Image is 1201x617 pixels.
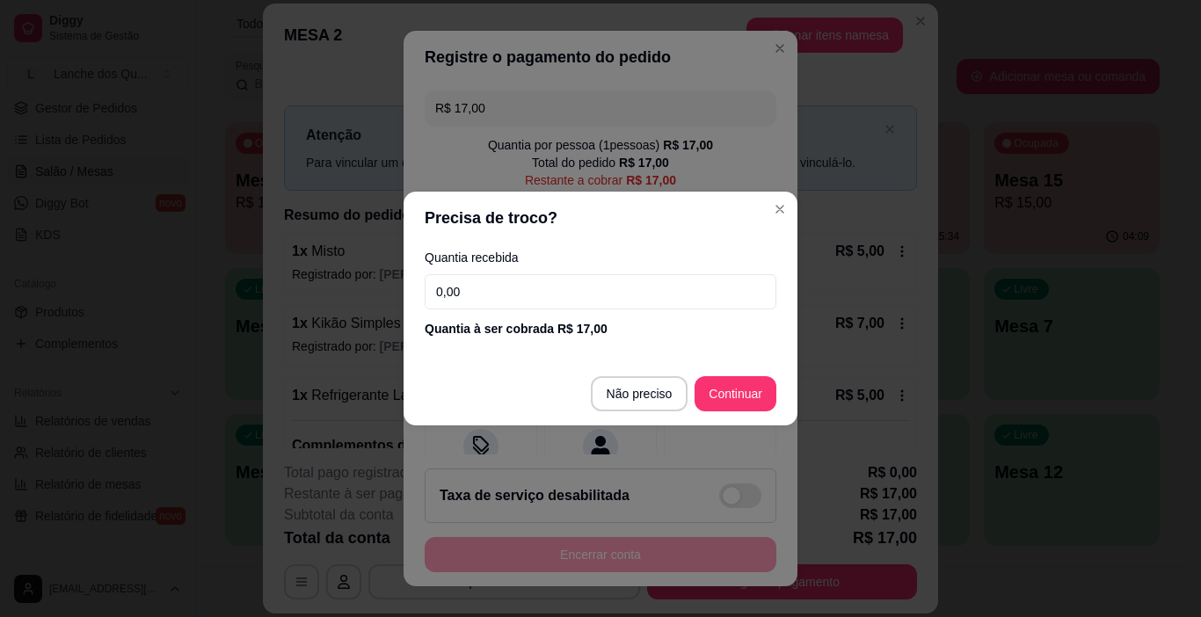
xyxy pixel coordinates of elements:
button: Close [766,195,794,223]
button: Não preciso [591,376,688,411]
label: Quantia recebida [425,251,776,264]
header: Precisa de troco? [404,192,797,244]
button: Continuar [695,376,776,411]
div: Quantia à ser cobrada R$ 17,00 [425,320,776,338]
